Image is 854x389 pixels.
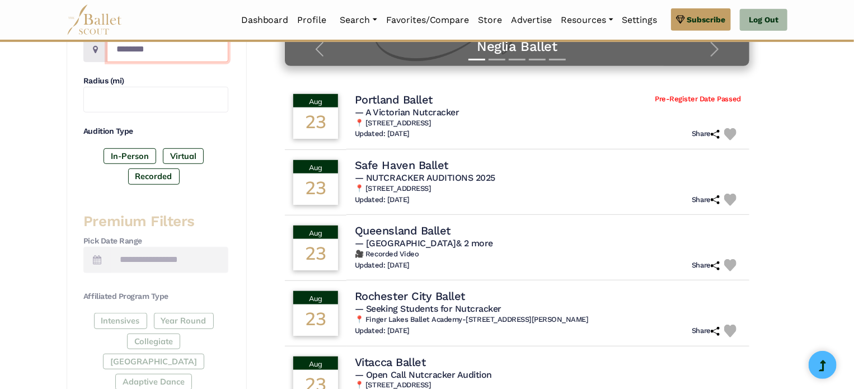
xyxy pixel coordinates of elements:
[293,357,338,370] div: Aug
[618,8,662,32] a: Settings
[509,53,525,66] button: Slide 3
[355,315,741,325] h6: 📍 Finger Lakes Ballet Academy-[STREET_ADDRESS][PERSON_NAME]
[293,304,338,336] div: 23
[507,8,557,32] a: Advertise
[355,238,493,249] span: — [GEOGRAPHIC_DATA]
[692,129,720,139] h6: Share
[83,291,228,302] h4: Affiliated Program Type
[83,236,228,247] h4: Pick Date Range
[671,8,731,31] a: Subscribe
[355,119,741,128] h6: 📍 [STREET_ADDRESS]
[676,13,685,26] img: gem.svg
[336,8,382,32] a: Search
[293,94,338,107] div: Aug
[83,126,228,137] h4: Audition Type
[163,148,204,164] label: Virtual
[355,223,451,238] h4: Queensland Ballet
[355,289,465,303] h4: Rochester City Ballet
[355,92,433,107] h4: Portland Ballet
[83,76,228,87] h4: Radius (mi)
[355,355,425,369] h4: Vitacca Ballet
[293,239,338,270] div: 23
[128,168,180,184] label: Recorded
[355,261,410,270] h6: Updated: [DATE]
[456,238,493,249] a: & 2 more
[474,8,507,32] a: Store
[468,53,485,66] button: Slide 1
[293,8,331,32] a: Profile
[355,250,741,259] h6: 🎥 Recorded Video
[355,326,410,336] h6: Updated: [DATE]
[355,195,410,205] h6: Updated: [DATE]
[107,36,228,62] input: Location
[529,53,546,66] button: Slide 4
[382,8,474,32] a: Favorites/Compare
[355,184,741,194] h6: 📍 [STREET_ADDRESS]
[692,261,720,270] h6: Share
[237,8,293,32] a: Dashboard
[740,9,787,31] a: Log Out
[293,160,338,174] div: Aug
[355,369,492,380] span: — Open Call Nutcracker Audition
[83,212,228,231] h3: Premium Filters
[692,195,720,205] h6: Share
[293,291,338,304] div: Aug
[293,174,338,205] div: 23
[687,13,726,26] span: Subscribe
[355,172,495,183] span: — NUTCRACKER AUDITIONS 2025
[355,107,459,118] span: — A Victorian Nutcracker
[549,53,566,66] button: Slide 5
[104,148,156,164] label: In-Person
[296,38,738,55] a: Neglia Ballet
[655,95,740,104] span: Pre-Register Date Passed
[355,129,410,139] h6: Updated: [DATE]
[355,158,448,172] h4: Safe Haven Ballet
[355,303,501,314] span: — Seeking Students for Nutcracker
[489,53,505,66] button: Slide 2
[692,326,720,336] h6: Share
[293,107,338,139] div: 23
[293,226,338,239] div: Aug
[557,8,618,32] a: Resources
